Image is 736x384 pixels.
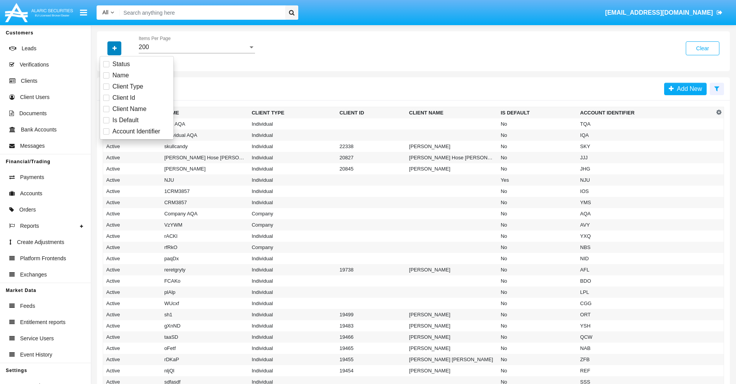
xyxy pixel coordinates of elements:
[161,320,248,331] td: gXnND
[498,320,577,331] td: No
[577,163,714,174] td: JHG
[577,208,714,219] td: AQA
[577,107,714,119] th: Account Identifier
[577,287,714,298] td: LPL
[498,230,577,242] td: No
[337,320,406,331] td: 19483
[103,174,161,186] td: Active
[498,242,577,253] td: No
[161,107,248,119] th: Name
[20,318,66,326] span: Entitlement reports
[577,298,714,309] td: CGG
[97,9,120,17] a: All
[103,163,161,174] td: Active
[498,275,577,287] td: No
[577,309,714,320] td: ORT
[20,61,49,69] span: Verifications
[112,93,135,102] span: Client Id
[103,219,161,230] td: Active
[161,130,248,141] td: Individual AQA
[337,365,406,376] td: 19454
[248,174,336,186] td: Individual
[577,141,714,152] td: SKY
[337,354,406,365] td: 19455
[103,152,161,163] td: Active
[161,298,248,309] td: WUcxf
[103,343,161,354] td: Active
[161,197,248,208] td: CRM3857
[337,264,406,275] td: 19738
[103,242,161,253] td: Active
[112,116,139,125] span: Is Default
[248,118,336,130] td: Individual
[161,163,248,174] td: [PERSON_NAME]
[337,152,406,163] td: 20827
[248,287,336,298] td: Individual
[577,320,714,331] td: YSH
[577,152,714,163] td: JJJ
[161,331,248,343] td: taaSD
[248,309,336,320] td: Individual
[248,343,336,354] td: Individual
[19,109,47,118] span: Documents
[577,264,714,275] td: AFL
[139,44,149,50] span: 200
[161,253,248,264] td: paqDx
[498,163,577,174] td: No
[248,253,336,264] td: Individual
[498,354,577,365] td: No
[103,287,161,298] td: Active
[577,130,714,141] td: IQA
[498,130,577,141] td: No
[103,298,161,309] td: Active
[20,142,45,150] span: Messages
[337,107,406,119] th: Client ID
[248,298,336,309] td: Individual
[248,197,336,208] td: Individual
[161,118,248,130] td: Test AQA
[161,365,248,376] td: nljQl
[103,275,161,287] td: Active
[112,60,130,69] span: Status
[20,302,35,310] span: Feeds
[161,354,248,365] td: rDKaP
[103,230,161,242] td: Active
[20,93,49,101] span: Client Users
[248,230,336,242] td: Individual
[498,118,577,130] td: No
[577,365,714,376] td: REF
[20,254,66,263] span: Platform Frontends
[248,331,336,343] td: Individual
[161,275,248,287] td: FCAKo
[248,186,336,197] td: Individual
[20,189,42,198] span: Accounts
[161,208,248,219] td: Company AQA
[498,287,577,298] td: No
[103,141,161,152] td: Active
[674,85,702,92] span: Add New
[20,222,39,230] span: Reports
[248,141,336,152] td: Individual
[337,141,406,152] td: 22338
[120,5,282,20] input: Search
[577,230,714,242] td: YXQ
[498,174,577,186] td: Yes
[577,343,714,354] td: NAB
[498,309,577,320] td: No
[103,331,161,343] td: Active
[406,141,498,152] td: [PERSON_NAME]
[406,264,498,275] td: [PERSON_NAME]
[602,2,726,24] a: [EMAIL_ADDRESS][DOMAIN_NAME]
[498,152,577,163] td: No
[406,107,498,119] th: Client Name
[406,343,498,354] td: [PERSON_NAME]
[406,320,498,331] td: [PERSON_NAME]
[248,320,336,331] td: Individual
[577,174,714,186] td: NJU
[161,141,248,152] td: skullcandy
[20,335,54,343] span: Service Users
[103,354,161,365] td: Active
[22,44,36,53] span: Leads
[577,242,714,253] td: NBS
[664,83,707,95] a: Add New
